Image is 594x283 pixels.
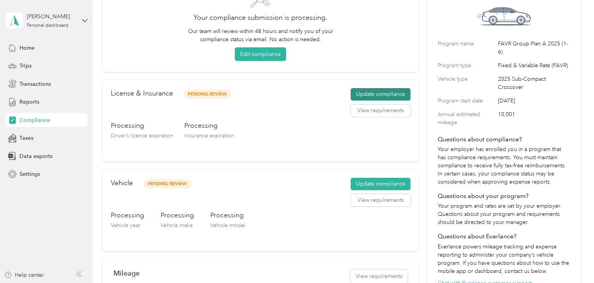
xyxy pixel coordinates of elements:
h3: Processing [111,210,144,220]
span: Home [19,44,35,52]
span: 10,001 [498,110,570,127]
h2: Mileage [114,269,140,277]
h3: Processing [111,121,173,130]
span: FAVR Group Plan A 2025 (1-6) [498,40,570,56]
span: Transactions [19,80,51,88]
span: Fixed & Variable Rate (FAVR) [498,61,570,69]
span: 2025 Sub-Compact Crossover [498,75,570,91]
span: Pending Review [184,90,231,99]
label: Vehicle type [438,75,495,91]
p: Your employer has enrolled you in a program that has compliance requirements. You must maintain c... [438,145,570,186]
span: Vehicle make [161,222,193,229]
span: Vehicle model [210,222,245,229]
button: Help center [4,271,44,279]
button: Update compliance [351,88,411,101]
p: Everlance powers mileage tracking and expense reporting to administer your company’s vehicle prog... [438,243,570,275]
span: Compliance [19,116,50,124]
span: Data exports [19,152,52,160]
label: Program name [438,40,495,56]
h2: Vehicle [111,178,133,188]
label: Annual estimated mileage [438,110,495,127]
button: Edit compliance [235,47,286,61]
span: Driver’s license expiration [111,132,173,139]
label: Program type [438,61,495,69]
div: [PERSON_NAME] [27,12,75,21]
label: Program start date [438,97,495,105]
button: View requirements [350,269,408,283]
span: Settings [19,170,40,178]
span: Pending Review [144,179,191,188]
h3: Processing [184,121,234,130]
span: [DATE] [498,97,570,105]
button: View requirements [351,194,411,207]
button: View requirements [351,104,411,117]
span: Trips [19,62,31,70]
iframe: Everlance-gr Chat Button Frame [550,240,594,283]
div: Personal dashboard [27,23,68,28]
h2: Your compliance submission is processing. [114,12,408,23]
h3: Processing [210,210,245,220]
p: Your program and rates are set by your employer. Questions about your program and requirements sh... [438,202,570,226]
span: Insurance expiration [184,132,234,139]
h4: Questions about compliance? [438,135,570,144]
span: Reports [19,98,39,106]
p: Our team will review within 48 hours and notify you of your compliance status via email. No actio... [184,27,337,43]
button: Update compliance [351,178,411,190]
span: Vehicle year [111,222,140,229]
h2: License & Insurance [111,88,173,99]
span: Taxes [19,134,33,142]
h4: Questions about your program? [438,191,570,201]
h4: Questions about Everlance? [438,232,570,241]
h3: Processing [161,210,194,220]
